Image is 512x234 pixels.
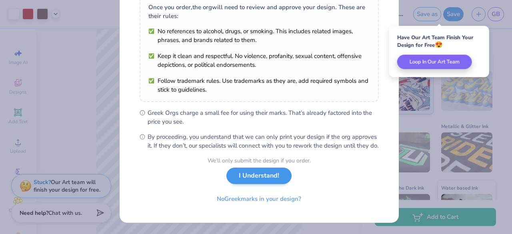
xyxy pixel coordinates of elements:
[397,55,472,69] button: Loop In Our Art Team
[148,52,370,69] li: Keep it clean and respectful. No violence, profanity, sexual content, offensive depictions, or po...
[148,108,379,126] span: Greek Orgs charge a small fee for using their marks. That’s already factored into the price you see.
[210,191,308,207] button: NoGreekmarks in your design?
[435,40,443,49] span: 😍
[148,27,370,44] li: No references to alcohol, drugs, or smoking. This includes related images, phrases, and brands re...
[397,34,481,49] div: Have Our Art Team Finish Your Design for Free
[148,3,370,20] div: Once you order, the org will need to review and approve your design. These are their rules:
[148,76,370,94] li: Follow trademark rules. Use trademarks as they are, add required symbols and stick to guidelines.
[208,156,311,165] div: We’ll only submit the design if you order.
[226,168,292,184] button: I Understand!
[148,132,379,150] span: By proceeding, you understand that we can only print your design if the org approves it. If they ...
